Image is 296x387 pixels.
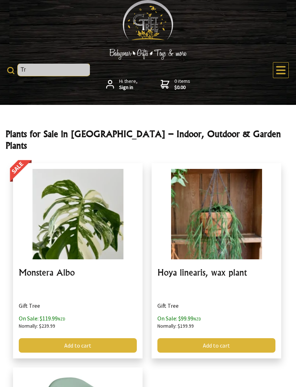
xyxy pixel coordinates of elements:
strong: Sign in [119,84,138,91]
input: Site Search [18,64,90,76]
img: Babywear - Gifts - Toys & more [94,49,202,60]
a: 0 items$0.00 [161,78,190,91]
img: product search [7,67,14,74]
a: Hi there,Sign in [106,78,138,91]
span: Hi there, [119,78,138,91]
a: Add to cart [19,338,137,353]
strong: Plants for Sale in [GEOGRAPHIC_DATA] – Indoor, Outdoor & Garden Plants [6,128,281,151]
img: OnSale [9,160,35,184]
span: 0 items [174,78,190,91]
strong: $0.00 [174,84,190,91]
a: Add to cart [157,338,275,353]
